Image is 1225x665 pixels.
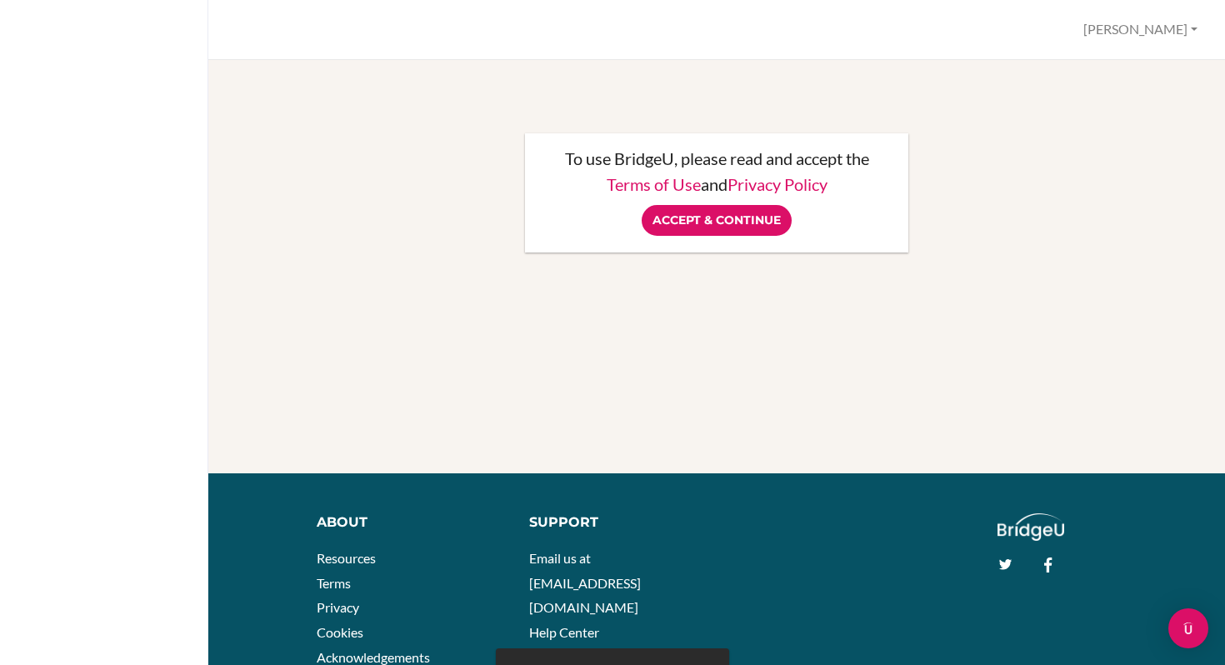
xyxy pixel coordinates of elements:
[997,513,1065,541] img: logo_white@2x-f4f0deed5e89b7ecb1c2cc34c3e3d731f90f0f143d5ea2071677605dd97b5244.png
[542,176,892,192] p: and
[317,513,504,532] div: About
[317,550,376,566] a: Resources
[317,624,363,640] a: Cookies
[642,205,792,236] input: Accept & Continue
[727,174,827,194] a: Privacy Policy
[529,624,599,640] a: Help Center
[529,550,641,615] a: Email us at [EMAIL_ADDRESS][DOMAIN_NAME]
[317,599,359,615] a: Privacy
[1076,14,1205,45] button: [PERSON_NAME]
[542,150,892,167] p: To use BridgeU, please read and accept the
[1168,608,1208,648] div: Open Intercom Messenger
[529,513,704,532] div: Support
[317,575,351,591] a: Terms
[607,174,701,194] a: Terms of Use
